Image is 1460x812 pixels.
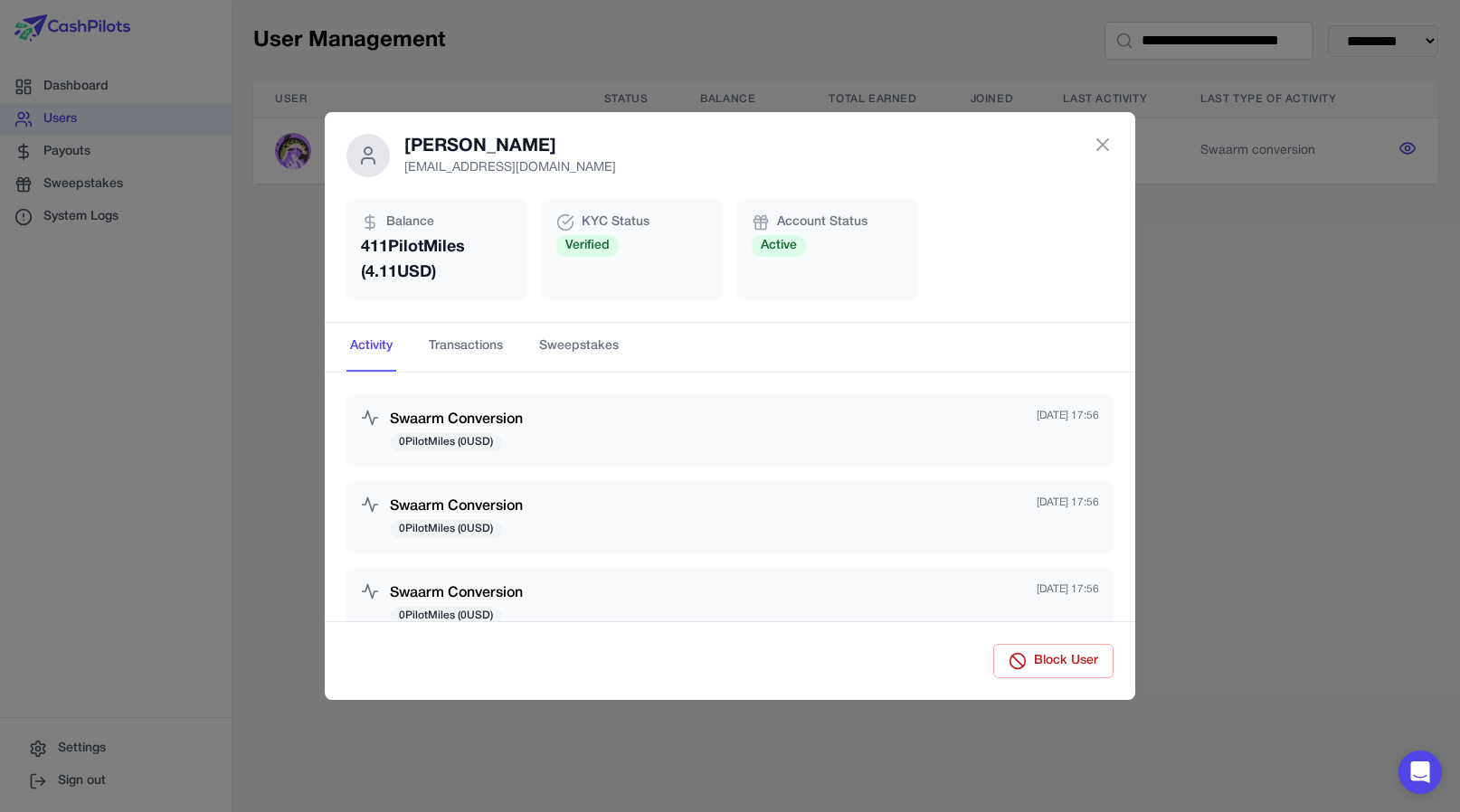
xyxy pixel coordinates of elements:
button: Transactions [425,323,507,372]
span: KYC Status [582,213,649,231]
button: Activity [346,323,396,372]
span: 0 PilotMiles ( 0 USD) [390,520,502,538]
p: 411 PilotMiles ( 4.11 USD) [361,235,513,286]
h2: [PERSON_NAME] [404,134,616,159]
span: Active [752,235,806,257]
p: [EMAIL_ADDRESS][DOMAIN_NAME] [404,159,616,177]
span: Account Status [777,213,867,231]
button: Block User [993,644,1114,678]
p: [DATE] 17:56 [1037,496,1099,510]
span: Verified [556,235,619,257]
span: Balance [386,213,434,231]
div: Open Intercom Messenger [1398,751,1442,794]
button: Sweepstakes [536,323,622,372]
nav: Tabs [325,323,1135,372]
h3: Swaarm Conversion [390,496,523,517]
h3: Swaarm Conversion [390,582,523,604]
span: 0 PilotMiles ( 0 USD) [390,433,502,451]
p: [DATE] 17:56 [1037,582,1099,597]
h3: Swaarm Conversion [390,409,523,430]
span: 0 PilotMiles ( 0 USD) [390,607,502,625]
p: [DATE] 17:56 [1037,409,1099,423]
